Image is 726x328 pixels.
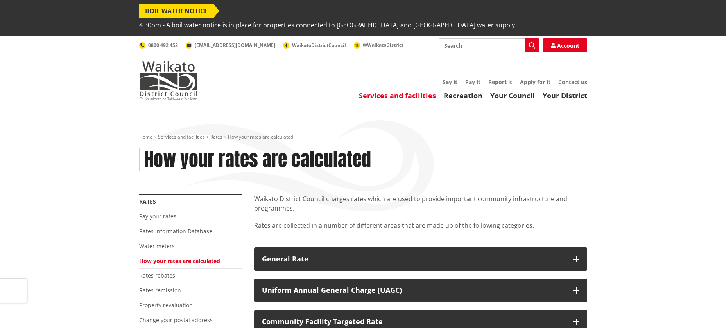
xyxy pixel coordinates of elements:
[148,42,178,49] span: 0800 492 452
[262,287,565,294] div: Uniform Annual General Charge (UAGC)
[228,133,293,140] span: How your rates are calculated
[139,316,213,324] a: Change your postal address
[139,4,213,18] span: BOIL WATER NOTICE
[262,318,565,326] div: Community Facility Targeted Rate
[254,221,587,240] p: Rates are collected in a number of different areas that are made up of the following categories.
[359,91,436,100] a: Services and facilities
[158,133,205,140] a: Services and facilities
[139,198,156,205] a: Rates
[520,78,550,86] a: Apply for it
[443,78,457,86] a: Say it
[439,38,539,52] input: Search input
[139,42,178,49] a: 0800 492 452
[195,42,275,49] span: [EMAIL_ADDRESS][DOMAIN_NAME]
[139,134,587,141] nav: breadcrumb
[139,227,212,235] a: Rates Information Database
[254,247,587,271] button: General Rate
[543,38,587,52] a: Account
[139,213,176,220] a: Pay your rates
[490,91,535,100] a: Your Council
[465,78,480,86] a: Pay it
[139,287,181,294] a: Rates remission
[210,133,222,140] a: Rates
[354,41,403,48] a: @WaikatoDistrict
[139,272,175,279] a: Rates rebates
[444,91,482,100] a: Recreation
[139,133,152,140] a: Home
[139,301,193,309] a: Property revaluation
[254,279,587,302] button: Uniform Annual General Charge (UAGC)
[488,78,512,86] a: Report it
[139,18,516,32] span: 4.30pm - A boil water notice is in place for properties connected to [GEOGRAPHIC_DATA] and [GEOGR...
[139,242,175,250] a: Water meters
[144,148,371,171] h1: How your rates are calculated
[139,61,198,100] img: Waikato District Council - Te Kaunihera aa Takiwaa o Waikato
[254,194,587,213] p: Waikato District Council charges rates which are used to provide important community infrastructu...
[558,78,587,86] a: Contact us
[283,42,346,49] a: WaikatoDistrictCouncil
[139,257,220,265] a: How your rates are calculated
[186,42,275,49] a: [EMAIL_ADDRESS][DOMAIN_NAME]
[262,255,565,263] div: General Rate
[363,41,403,48] span: @WaikatoDistrict
[292,42,346,49] span: WaikatoDistrictCouncil
[543,91,587,100] a: Your District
